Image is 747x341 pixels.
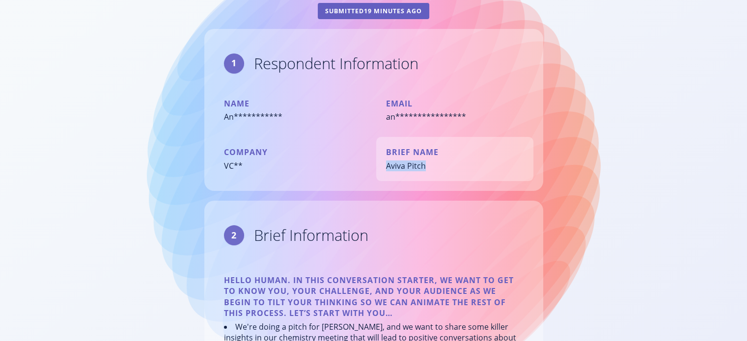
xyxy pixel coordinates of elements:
[224,147,361,157] p: Company
[386,160,524,171] div: Aviva Pitch
[224,275,524,319] p: Hello Human. In this conversation starter, we want to get to know you, your challenge, and your a...
[386,98,524,109] p: Email
[224,225,244,245] div: 2
[224,98,361,109] p: Name
[386,147,524,157] p: Brief Name
[318,3,429,19] div: Submitted 19 minutes ago
[254,228,368,243] div: Brief Information
[254,56,418,71] div: Respondent Information
[224,53,244,74] div: 1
